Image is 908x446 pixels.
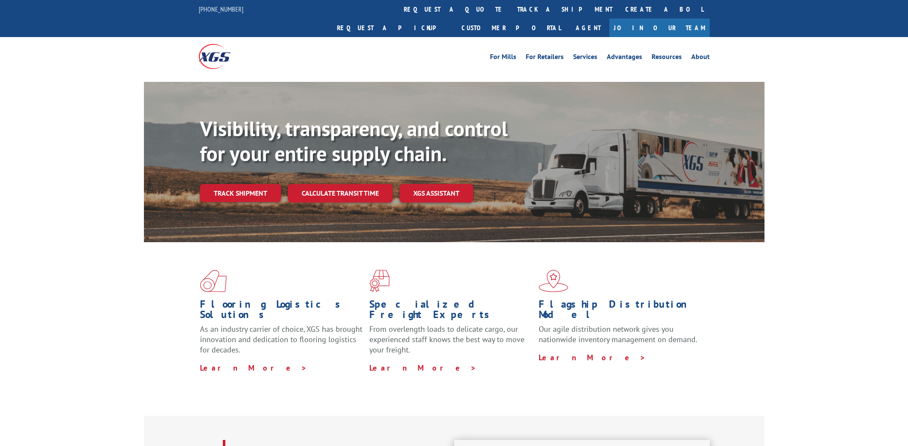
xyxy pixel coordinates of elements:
[199,5,243,13] a: [PHONE_NUMBER]
[539,270,568,292] img: xgs-icon-flagship-distribution-model-red
[539,352,646,362] a: Learn More >
[691,53,710,63] a: About
[526,53,564,63] a: For Retailers
[539,299,702,324] h1: Flagship Distribution Model
[399,184,473,203] a: XGS ASSISTANT
[607,53,642,63] a: Advantages
[369,363,477,373] a: Learn More >
[609,19,710,37] a: Join Our Team
[652,53,682,63] a: Resources
[331,19,455,37] a: Request a pickup
[200,115,508,167] b: Visibility, transparency, and control for your entire supply chain.
[369,270,390,292] img: xgs-icon-focused-on-flooring-red
[200,184,281,202] a: Track shipment
[369,299,532,324] h1: Specialized Freight Experts
[369,324,532,362] p: From overlength loads to delicate cargo, our experienced staff knows the best way to move your fr...
[200,299,363,324] h1: Flooring Logistics Solutions
[288,184,393,203] a: Calculate transit time
[200,363,307,373] a: Learn More >
[200,324,362,355] span: As an industry carrier of choice, XGS has brought innovation and dedication to flooring logistics...
[455,19,567,37] a: Customer Portal
[539,324,697,344] span: Our agile distribution network gives you nationwide inventory management on demand.
[567,19,609,37] a: Agent
[573,53,597,63] a: Services
[490,53,516,63] a: For Mills
[200,270,227,292] img: xgs-icon-total-supply-chain-intelligence-red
